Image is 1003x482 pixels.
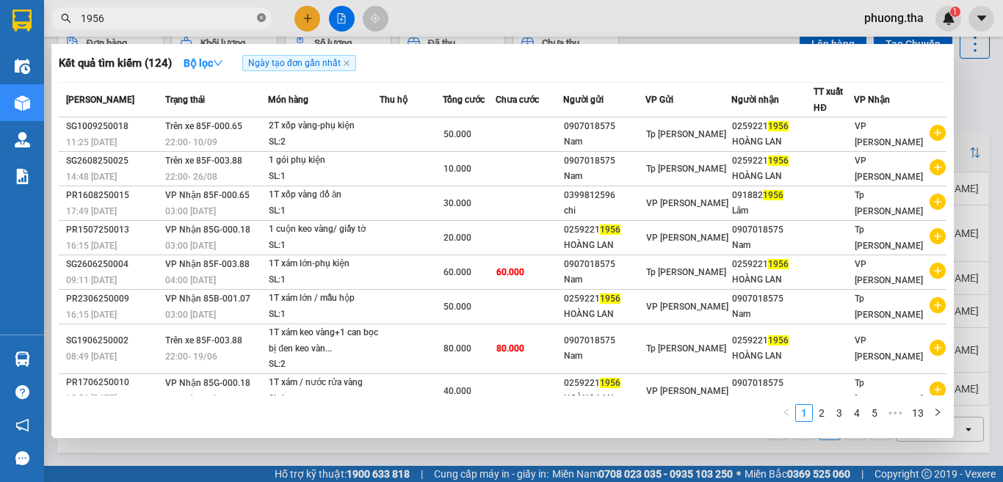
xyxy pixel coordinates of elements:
[269,118,379,134] div: 2T xốp vàng-phụ kiện
[564,222,645,238] div: 0259221
[732,119,813,134] div: 0259221
[564,391,645,406] div: HOÀNG LAN
[855,335,923,362] span: VP [PERSON_NAME]
[854,95,890,105] span: VP Nhận
[165,172,217,182] span: 22:00 - 26/08
[929,404,946,422] li: Next Page
[930,125,946,141] span: plus-circle
[15,351,30,367] img: warehouse-icon
[564,257,645,272] div: 0907018575
[855,378,923,404] span: Tp [PERSON_NAME]
[855,156,923,182] span: VP [PERSON_NAME]
[165,224,250,235] span: VP Nhận 85G-000.18
[814,405,830,421] a: 2
[564,348,645,364] div: Nam
[732,238,813,253] div: Nam
[66,275,117,285] span: 09:11 [DATE]
[15,169,30,184] img: solution-icon
[930,194,946,210] span: plus-circle
[646,129,726,139] span: Tp [PERSON_NAME]
[778,404,795,422] li: Previous Page
[66,153,161,169] div: SG2608250025
[59,56,172,71] h3: Kết quả tìm kiếm ( 124 )
[159,18,195,54] img: logo.jpg
[165,206,216,216] span: 03:00 [DATE]
[830,404,848,422] li: 3
[732,222,813,238] div: 0907018575
[443,233,471,243] span: 20.000
[123,56,202,67] b: [DOMAIN_NAME]
[907,404,929,422] li: 13
[66,291,161,307] div: PR2306250009
[855,224,923,251] span: Tp [PERSON_NAME]
[165,156,242,166] span: Trên xe 85F-003.88
[866,404,883,422] li: 5
[15,132,30,147] img: warehouse-icon
[213,58,223,68] span: down
[443,164,471,174] span: 10.000
[165,351,217,362] span: 22:00 - 19/06
[90,21,145,90] b: Gửi khách hàng
[732,257,813,272] div: 0259221
[269,187,379,203] div: 1T xốp vàng đồ ăn
[849,405,865,421] a: 4
[731,95,779,105] span: Người nhận
[15,59,30,74] img: warehouse-icon
[443,302,471,312] span: 50.000
[165,394,216,404] span: 03:00 [DATE]
[564,272,645,288] div: Nam
[855,293,923,320] span: Tp [PERSON_NAME]
[66,375,161,390] div: PR1706250010
[908,405,928,421] a: 13
[15,451,29,465] span: message
[165,259,250,269] span: VP Nhận 85F-003.88
[66,241,117,251] span: 16:15 [DATE]
[257,13,266,22] span: close-circle
[269,357,379,373] div: SL: 2
[269,222,379,238] div: 1 cuộn keo vàng/ giấy tờ
[18,95,83,164] b: [PERSON_NAME]
[269,153,379,169] div: 1 gói phụ kiện
[564,153,645,169] div: 0907018575
[496,267,524,277] span: 60.000
[732,291,813,307] div: 0907018575
[866,405,883,421] a: 5
[563,95,604,105] span: Người gửi
[66,257,161,272] div: SG2606250004
[646,233,728,243] span: VP [PERSON_NAME]
[165,275,216,285] span: 04:00 [DATE]
[184,57,223,69] strong: Bộ lọc
[732,169,813,184] div: HOÀNG LAN
[268,95,308,105] span: Món hàng
[269,325,379,357] div: 1T xám keo vàng+1 can bọc bị đen keo vàn...
[564,238,645,253] div: HOÀNG LAN
[564,291,645,307] div: 0259221
[269,134,379,150] div: SL: 2
[646,267,726,277] span: Tp [PERSON_NAME]
[172,51,235,75] button: Bộ lọcdown
[443,129,471,139] span: 50.000
[66,333,161,348] div: SG1906250002
[848,404,866,422] li: 4
[883,404,907,422] span: •••
[930,297,946,313] span: plus-circle
[66,119,161,134] div: SG1009250018
[15,95,30,111] img: warehouse-icon
[12,10,32,32] img: logo-vxr
[165,137,217,147] span: 22:00 - 10/09
[165,241,216,251] span: 03:00 [DATE]
[732,333,813,348] div: 0259221
[732,376,813,391] div: 0907018575
[380,95,408,105] span: Thu hộ
[564,376,645,391] div: 0259221
[732,307,813,322] div: Nam
[768,156,789,166] span: 1956
[66,222,161,238] div: PR1507250013
[81,10,254,26] input: Tìm tên, số ĐT hoặc mã đơn
[269,375,379,391] div: 1T xám / nước rửa vàng
[564,119,645,134] div: 0907018575
[600,224,620,235] span: 1956
[443,95,485,105] span: Tổng cước
[646,302,728,312] span: VP [PERSON_NAME]
[123,70,202,88] li: (c) 2017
